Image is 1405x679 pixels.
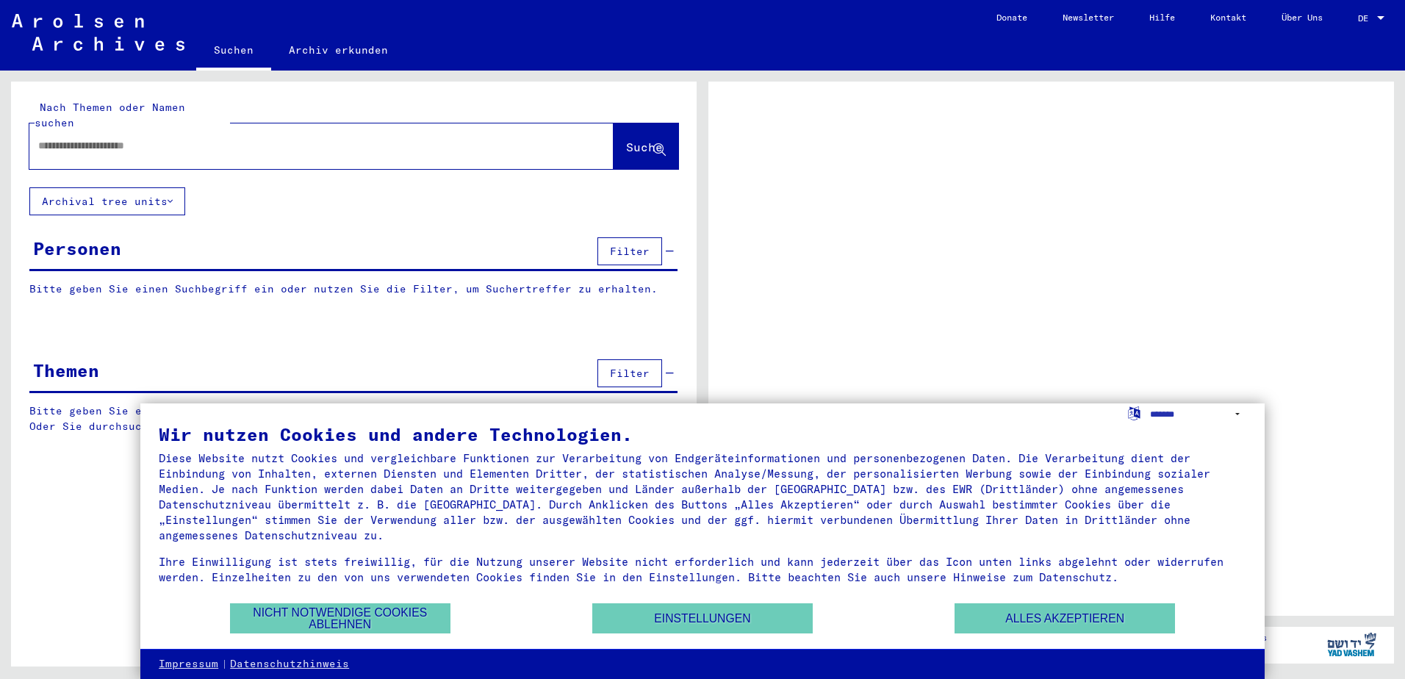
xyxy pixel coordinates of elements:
a: Impressum [159,657,218,672]
button: Archival tree units [29,187,185,215]
div: Wir nutzen Cookies und andere Technologien. [159,425,1246,443]
p: Bitte geben Sie einen Suchbegriff ein oder nutzen Sie die Filter, um Suchertreffer zu erhalten. O... [29,403,678,434]
span: Filter [610,245,650,258]
mat-label: Nach Themen oder Namen suchen [35,101,185,129]
button: Filter [597,237,662,265]
div: Diese Website nutzt Cookies und vergleichbare Funktionen zur Verarbeitung von Endgeräteinformatio... [159,450,1246,543]
div: Personen [33,235,121,262]
span: Filter [610,367,650,380]
a: Datenschutzhinweis [230,657,349,672]
a: Archiv erkunden [271,32,406,68]
button: Suche [614,123,678,169]
select: Sprache auswählen [1150,403,1246,425]
button: Filter [597,359,662,387]
button: Alles akzeptieren [955,603,1175,633]
a: Suchen [196,32,271,71]
div: Ihre Einwilligung ist stets freiwillig, für die Nutzung unserer Website nicht erforderlich und ka... [159,554,1246,585]
button: Einstellungen [592,603,813,633]
p: Bitte geben Sie einen Suchbegriff ein oder nutzen Sie die Filter, um Suchertreffer zu erhalten. [29,281,678,297]
div: Themen [33,357,99,384]
label: Sprache auswählen [1126,406,1142,420]
img: yv_logo.png [1324,626,1379,663]
img: Arolsen_neg.svg [12,14,184,51]
button: Nicht notwendige Cookies ablehnen [230,603,450,633]
span: DE [1358,13,1374,24]
span: Suche [626,140,663,154]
